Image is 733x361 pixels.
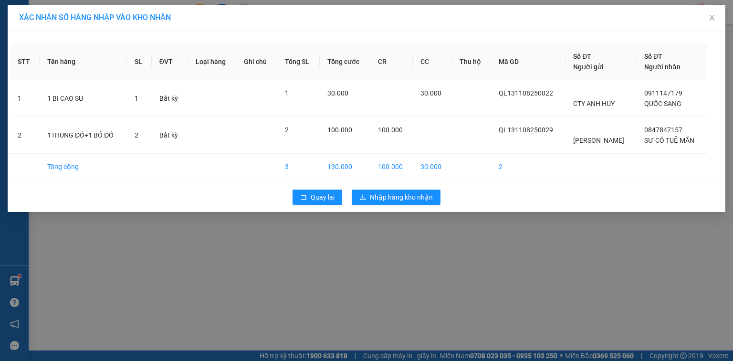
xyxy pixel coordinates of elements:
th: Thu hộ [452,43,491,80]
td: 2 [491,154,565,180]
th: CR [370,43,413,80]
span: 30.000 [327,89,348,97]
td: Bất kỳ [152,117,188,154]
span: 2 [285,126,289,134]
span: 2 [135,131,138,139]
th: Tên hàng [40,43,127,80]
td: Bất kỳ [152,80,188,117]
td: 1 [10,80,40,117]
button: rollbackQuay lại [293,190,342,205]
td: 30.000 [413,154,451,180]
span: Số ĐT [573,53,591,60]
span: Nhập hàng kho nhận [370,192,433,202]
span: QUỐC SANG [644,100,681,107]
b: Biên nhận gởi hàng hóa [62,14,92,92]
span: 100.000 [378,126,403,134]
th: Tổng SL [277,43,320,80]
button: Close [699,5,725,32]
span: Số ĐT [644,53,662,60]
button: downloadNhập hàng kho nhận [352,190,440,205]
span: Người gửi [573,63,604,71]
th: ĐVT [152,43,188,80]
td: 1 BI CAO SU [40,80,127,117]
td: 2 [10,117,40,154]
span: 0911147179 [644,89,682,97]
th: STT [10,43,40,80]
span: download [359,194,366,202]
span: rollback [300,194,307,202]
th: Mã GD [491,43,565,80]
span: Người nhận [644,63,681,71]
td: Tổng cộng [40,154,127,180]
span: Quay lại [311,192,335,202]
td: 100.000 [370,154,413,180]
span: QL131108250022 [499,89,553,97]
span: 30.000 [420,89,441,97]
span: 1 [135,95,138,102]
span: XÁC NHẬN SỐ HÀNG NHẬP VÀO KHO NHẬN [19,13,171,22]
th: Loại hàng [188,43,237,80]
span: CTY ANH HUY [573,100,615,107]
span: SƯ CÔ TUỆ MÃN [644,137,694,144]
span: close [708,14,716,21]
td: 3 [277,154,320,180]
th: Ghi chú [236,43,277,80]
span: QL131108250029 [499,126,553,134]
span: 100.000 [327,126,352,134]
b: An Anh Limousine [12,62,52,106]
td: 1THUNG ĐỒ+1 BÓ ĐỒ [40,117,127,154]
th: CC [413,43,451,80]
span: [PERSON_NAME] [573,137,624,144]
span: 1 [285,89,289,97]
th: SL [127,43,151,80]
span: 0847847157 [644,126,682,134]
th: Tổng cước [320,43,370,80]
td: 130.000 [320,154,370,180]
